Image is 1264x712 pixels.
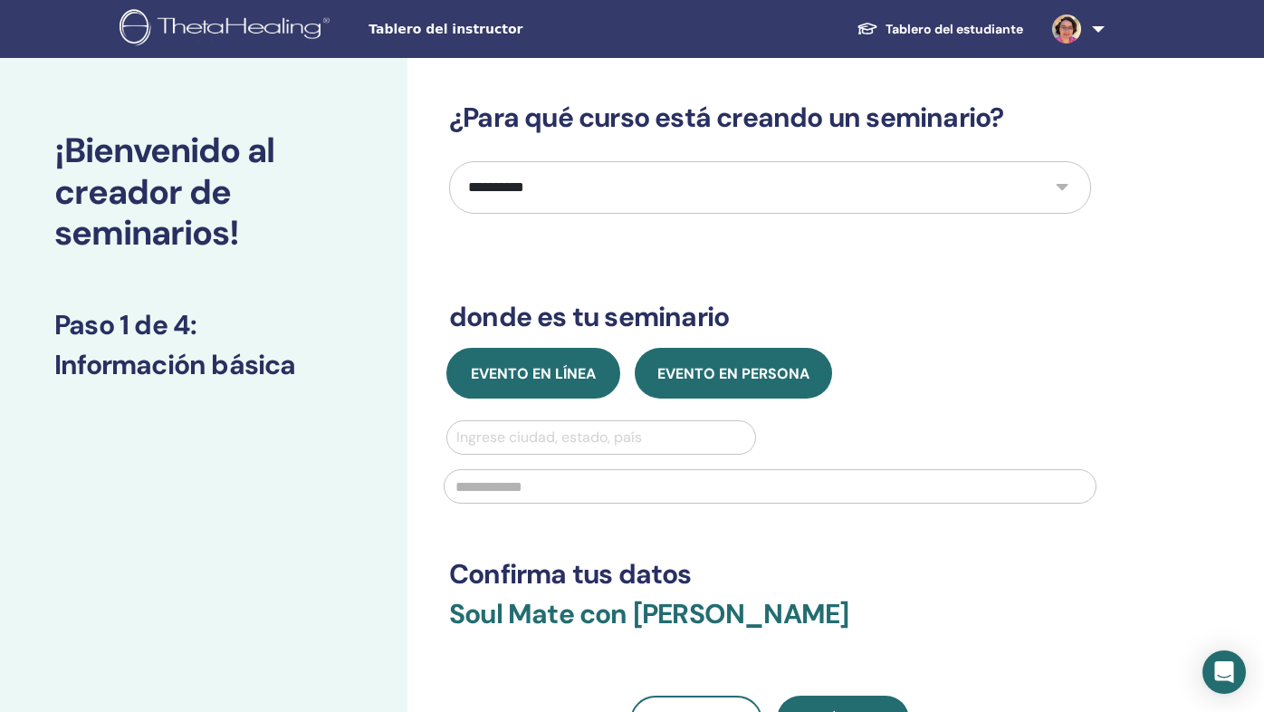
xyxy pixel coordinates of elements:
h2: ¡Bienvenido al creador de seminarios! [54,130,353,255]
span: Evento en línea [471,364,596,383]
button: Evento en línea [446,348,620,399]
img: default.jpg [1052,14,1081,43]
h3: Confirma tus datos [449,558,1091,591]
a: Tablero del estudiante [842,13,1038,46]
span: Tablero del instructor [369,20,640,39]
img: graduation-cap-white.svg [857,21,878,36]
span: Evento en persona [657,364,809,383]
img: logo.png [120,9,336,50]
button: Evento en persona [635,348,832,399]
h3: ¿Para qué curso está creando un seminario? [449,101,1091,134]
div: Open Intercom Messenger [1202,650,1246,694]
h3: donde es tu seminario [449,301,1091,333]
h3: Paso 1 de 4 : [54,309,353,342]
h3: Soul Mate con [PERSON_NAME] [449,598,1091,652]
h3: Información básica [54,349,353,381]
